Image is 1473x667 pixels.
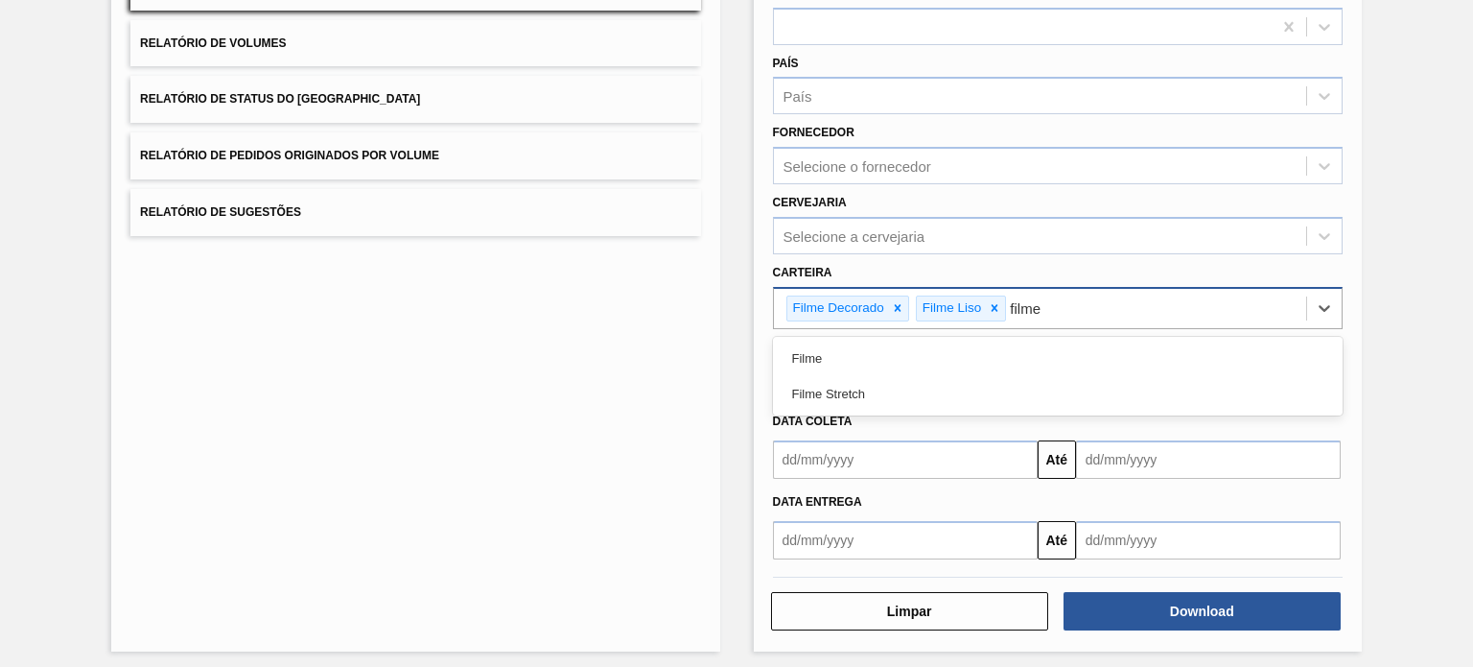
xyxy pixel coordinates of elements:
label: Cervejaria [773,196,847,209]
span: Relatório de Volumes [140,36,286,50]
div: Selecione a cervejaria [783,227,925,244]
button: Até [1038,441,1076,479]
div: Filme Decorado [787,297,887,321]
input: dd/mm/yyyy [773,441,1038,479]
label: Fornecedor [773,126,854,139]
label: País [773,57,799,70]
button: Relatório de Pedidos Originados por Volume [130,132,700,179]
span: Relatório de Status do [GEOGRAPHIC_DATA] [140,92,420,106]
div: Selecione o fornecedor [783,158,931,175]
div: Filme [773,341,1343,376]
div: País [783,88,812,105]
button: Até [1038,521,1076,560]
button: Relatório de Status do [GEOGRAPHIC_DATA] [130,76,700,123]
span: Data coleta [773,415,853,428]
button: Relatório de Volumes [130,20,700,67]
input: dd/mm/yyyy [773,521,1038,560]
button: Relatório de Sugestões [130,189,700,236]
span: Data entrega [773,495,862,509]
div: Filme Stretch [773,376,1343,412]
button: Download [1064,592,1341,631]
span: Relatório de Sugestões [140,205,301,219]
button: Limpar [771,592,1048,631]
div: Filme Liso [917,297,985,321]
input: dd/mm/yyyy [1076,441,1341,479]
label: Carteira [773,266,832,279]
input: dd/mm/yyyy [1076,521,1341,560]
span: Relatório de Pedidos Originados por Volume [140,149,439,162]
